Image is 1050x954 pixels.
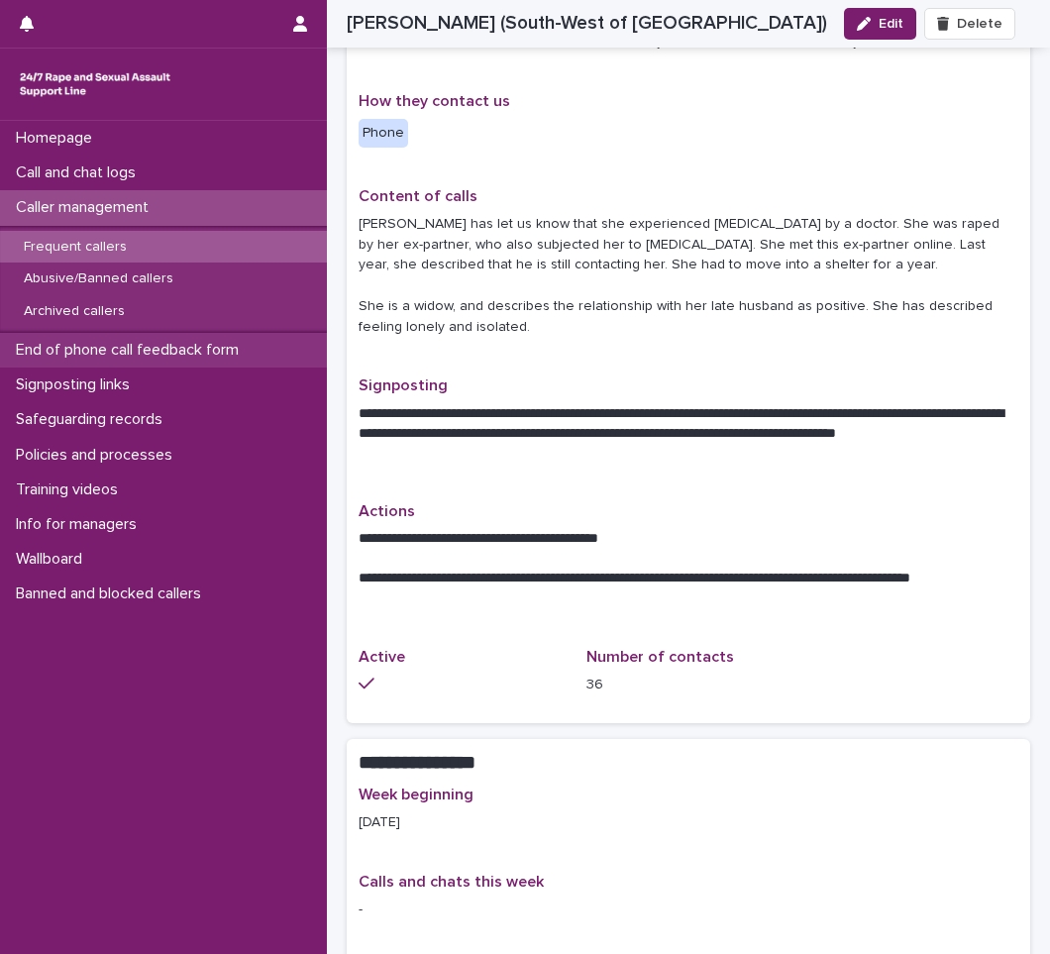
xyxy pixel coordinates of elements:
[359,900,1018,920] p: -
[359,188,477,204] span: Content of calls
[8,270,189,287] p: Abusive/Banned callers
[8,163,152,182] p: Call and chat logs
[8,129,108,148] p: Homepage
[8,198,164,217] p: Caller management
[359,377,448,393] span: Signposting
[879,17,903,31] span: Edit
[8,550,98,569] p: Wallboard
[8,410,178,429] p: Safeguarding records
[8,341,255,360] p: End of phone call feedback form
[359,119,408,148] div: Phone
[8,239,143,256] p: Frequent callers
[359,214,1018,338] p: [PERSON_NAME] has let us know that she experienced [MEDICAL_DATA] by a doctor. She was raped by h...
[8,515,153,534] p: Info for managers
[8,480,134,499] p: Training videos
[359,787,473,802] span: Week beginning
[16,64,174,104] img: rhQMoQhaT3yELyF149Cw
[359,93,510,109] span: How they contact us
[586,675,790,695] p: 36
[359,874,544,890] span: Calls and chats this week
[359,812,563,833] p: [DATE]
[924,8,1015,40] button: Delete
[957,17,1002,31] span: Delete
[347,12,827,35] h2: [PERSON_NAME] (South-West of [GEOGRAPHIC_DATA])
[8,375,146,394] p: Signposting links
[844,8,916,40] button: Edit
[8,446,188,465] p: Policies and processes
[586,649,734,665] span: Number of contacts
[359,503,415,519] span: Actions
[8,303,141,320] p: Archived callers
[8,584,217,603] p: Banned and blocked callers
[359,649,405,665] span: Active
